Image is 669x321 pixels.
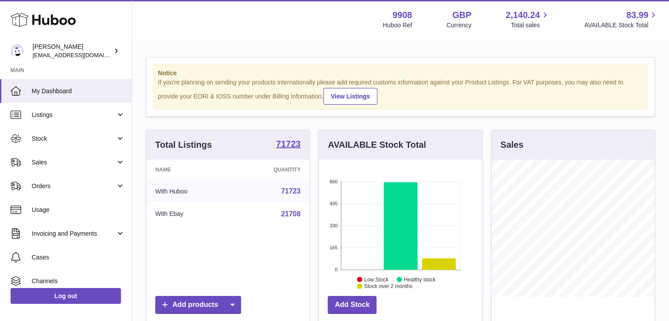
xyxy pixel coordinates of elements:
a: Add Stock [328,296,377,314]
span: Orders [32,182,116,190]
strong: 9908 [392,9,412,21]
span: Invoicing and Payments [32,230,116,238]
span: 83.99 [626,9,648,21]
span: AVAILABLE Stock Total [584,21,658,29]
text: 660 [329,179,337,184]
td: With Ebay [146,203,232,226]
span: Total sales [511,21,550,29]
span: My Dashboard [32,87,125,95]
a: 71723 [281,187,301,195]
img: tbcollectables@hotmail.co.uk [11,44,24,58]
text: 495 [329,201,337,206]
h3: Sales [501,139,523,151]
span: 2,140.24 [506,9,540,21]
h3: AVAILABLE Stock Total [328,139,426,151]
text: Stock over 2 months [364,283,412,289]
span: Cases [32,253,125,262]
span: Usage [32,206,125,214]
a: 71723 [276,139,301,150]
text: 330 [329,223,337,228]
span: Listings [32,111,116,119]
div: [PERSON_NAME] [33,43,112,59]
strong: GBP [452,9,471,21]
a: 2,140.24 Total sales [506,9,550,29]
span: Stock [32,135,116,143]
text: Healthy stock [404,276,436,282]
div: Huboo Ref [383,21,412,29]
div: If you're planning on sending your products internationally please add required customs informati... [158,78,643,105]
span: Sales [32,158,116,167]
div: Currency [446,21,472,29]
span: Channels [32,277,125,285]
a: 83.99 AVAILABLE Stock Total [584,9,658,29]
h3: Total Listings [155,139,212,151]
a: Log out [11,288,121,304]
strong: Notice [158,69,643,77]
text: Low Stock [364,276,389,282]
th: Name [146,160,232,180]
a: 21708 [281,210,301,218]
text: 0 [335,267,338,272]
span: [EMAIL_ADDRESS][DOMAIN_NAME] [33,51,129,58]
a: View Listings [323,88,377,105]
th: Quantity [232,160,309,180]
text: 165 [329,245,337,250]
strong: 71723 [276,139,301,148]
td: With Huboo [146,180,232,203]
a: Add products [155,296,241,314]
